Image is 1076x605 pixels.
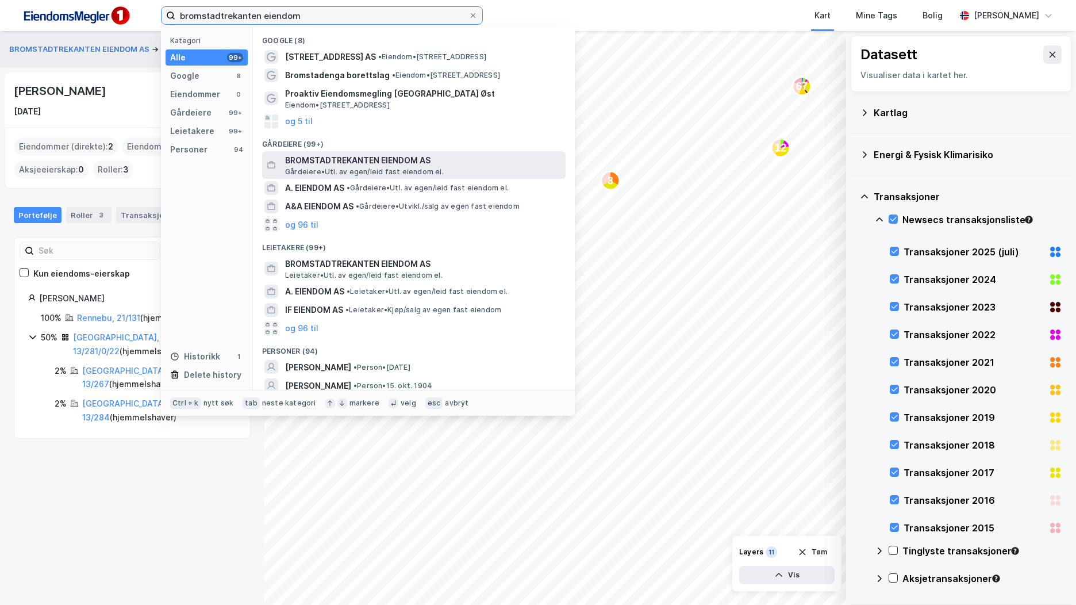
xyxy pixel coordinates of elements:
div: Kartlag [874,106,1062,120]
div: Transaksjoner 2023 [904,300,1044,314]
div: Gårdeiere (99+) [253,131,575,151]
span: Gårdeiere • Utl. av egen/leid fast eiendom el. [285,167,444,177]
div: Eiendommer (Indirekte) : [122,137,233,156]
span: [STREET_ADDRESS] AS [285,50,376,64]
div: Transaksjoner 2016 [904,493,1044,507]
div: Transaksjoner 2024 [904,273,1044,286]
div: Eiendommer (direkte) : [14,137,118,156]
span: • [353,363,357,372]
span: Leietaker • Utl. av egen/leid fast eiendom el. [285,271,443,280]
div: 99+ [227,127,243,136]
span: 0 [78,163,84,177]
span: Person • [DATE] [353,363,410,372]
span: A. EIENDOM AS [285,285,344,298]
div: [PERSON_NAME] [14,82,108,100]
button: og 96 til [285,321,318,335]
div: Kart [814,9,831,22]
div: Transaksjoner [116,207,195,223]
span: IF EIENDOM AS [285,303,343,317]
text: 3 [608,176,613,186]
div: Ctrl + k [170,397,201,409]
span: • [353,381,357,390]
div: Gårdeiere [170,106,212,120]
span: Eiendom • [STREET_ADDRESS] [378,52,486,62]
div: 2% [55,397,67,411]
div: Transaksjoner 2020 [904,383,1044,397]
div: 99+ [227,53,243,62]
div: ( hjemmelshaver ) [73,331,236,358]
div: Tooltip anchor [991,573,1001,584]
div: Visualiser data i kartet her. [860,68,1062,82]
button: og 96 til [285,218,318,232]
span: [PERSON_NAME] [285,361,351,374]
div: Transaksjoner 2017 [904,466,1044,480]
text: 12 [775,142,786,154]
span: 3 [123,163,129,177]
div: Transaksjoner [874,190,1062,204]
div: Delete history [184,368,241,382]
span: BROMSTADTREKANTEN EIENDOM AS [285,154,561,167]
span: Person • 15. okt. 1904 [353,381,432,390]
img: F4PB6Px+NJ5v8B7XTbfpPpyloAAAAASUVORK5CYII= [18,3,133,29]
div: Aksjeeierskap : [14,160,89,179]
span: • [392,71,395,79]
div: [PERSON_NAME] [39,292,236,305]
div: 2% [55,364,67,378]
div: Google [170,69,199,83]
div: Tooltip anchor [1024,215,1034,225]
div: [DATE] [14,105,41,118]
span: Gårdeiere • Utl. av egen/leid fast eiendom el. [347,183,509,193]
div: Alle [170,51,186,64]
span: BROMSTADTREKANTEN EIENDOM AS [285,257,561,271]
div: Tinglyste transaksjoner [902,544,1062,558]
div: Google (8) [253,27,575,48]
a: Rennebu, 21/131 [77,313,140,323]
button: Vis [739,566,835,584]
div: 11 [766,546,777,558]
div: 8 [234,71,243,81]
div: Roller : [93,160,133,179]
div: velg [401,399,416,408]
span: Bromstadenga borettslag [285,68,390,82]
div: Transaksjoner 2025 (juli) [904,245,1044,259]
div: Newsecs transaksjonsliste [902,213,1062,227]
div: Leietakere (99+) [253,234,575,255]
button: og 5 til [285,114,313,128]
div: neste kategori [262,399,316,408]
div: Map marker [771,139,790,157]
div: 100% [41,311,62,325]
div: Transaksjoner 2021 [904,355,1044,369]
span: Gårdeiere • Utvikl./salg av egen fast eiendom [356,202,520,211]
div: tab [243,397,260,409]
div: 0 [234,90,243,99]
div: Datasett [860,45,917,64]
div: Personer [170,143,207,156]
span: Proaktiv Eiendomsmegling [GEOGRAPHIC_DATA] Øst [285,87,561,101]
div: Personer (94) [253,338,575,358]
span: [PERSON_NAME] [285,379,351,393]
input: Søk på adresse, matrikkel, gårdeiere, leietakere eller personer [175,7,468,24]
div: Map marker [793,77,811,95]
div: Mine Tags [856,9,897,22]
div: Transaksjoner 2022 [904,328,1044,342]
span: Eiendom • [STREET_ADDRESS] [392,71,500,80]
div: Layers [739,547,763,557]
span: Leietaker • Utl. av egen/leid fast eiendom el. [347,287,508,296]
span: A&A EIENDOM AS [285,200,353,213]
span: • [378,52,382,61]
div: Kun eiendoms-eierskap [33,267,130,281]
a: [GEOGRAPHIC_DATA], 13/281/0/22 [73,332,159,356]
span: • [345,305,349,314]
span: Leietaker • Kjøp/salg av egen fast eiendom [345,305,501,315]
span: 2 [108,140,113,154]
input: Søk [34,242,160,259]
span: A. EIENDOM AS [285,181,344,195]
div: 94 [234,145,243,154]
div: esc [425,397,443,409]
span: Eiendom • [STREET_ADDRESS] [285,101,390,110]
div: Energi & Fysisk Klimarisiko [874,148,1062,162]
span: • [347,183,350,192]
div: markere [349,399,379,408]
div: avbryt [445,399,468,408]
div: Tooltip anchor [1010,546,1020,556]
